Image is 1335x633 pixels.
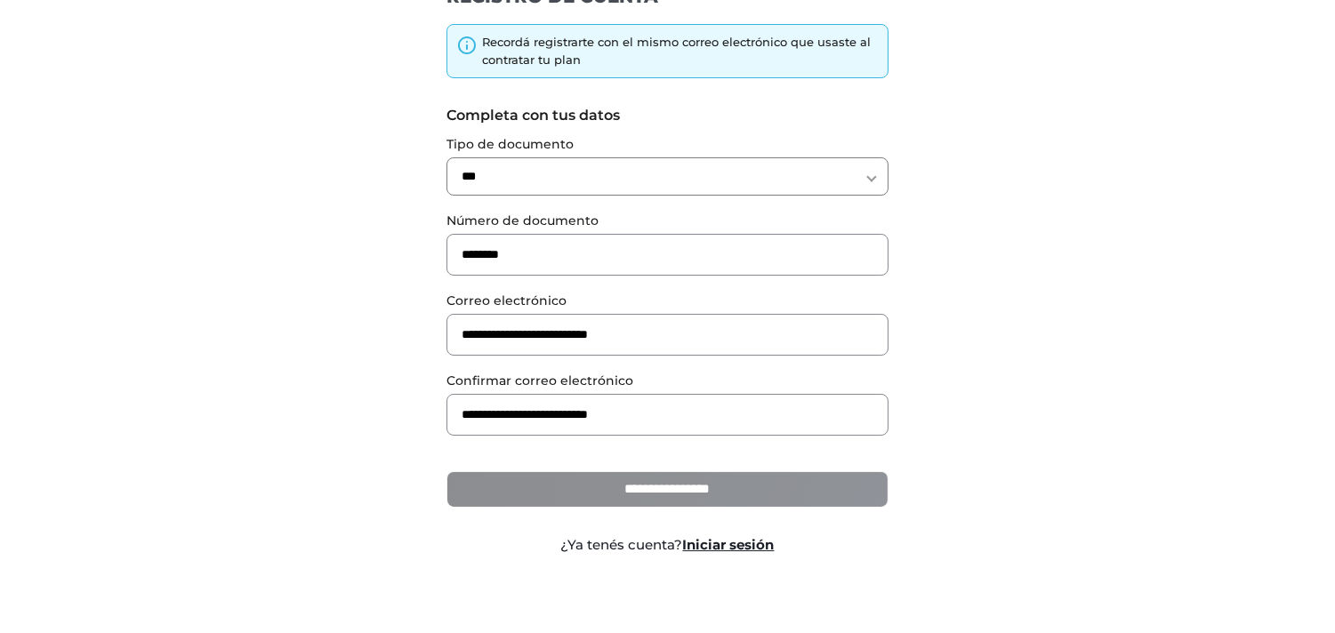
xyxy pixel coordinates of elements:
[433,535,902,556] div: ¿Ya tenés cuenta?
[446,212,889,230] label: Número de documento
[446,372,889,390] label: Confirmar correo electrónico
[482,34,879,68] div: Recordá registrarte con el mismo correo electrónico que usaste al contratar tu plan
[446,292,889,310] label: Correo electrónico
[683,536,775,553] a: Iniciar sesión
[446,135,889,154] label: Tipo de documento
[446,105,889,126] label: Completa con tus datos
